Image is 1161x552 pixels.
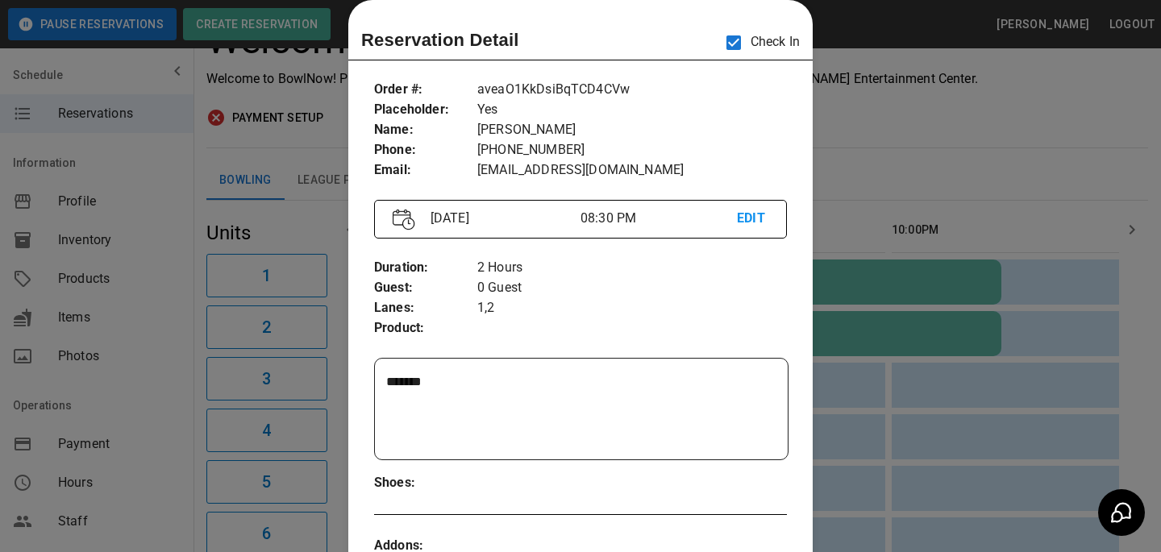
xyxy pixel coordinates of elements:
[374,278,477,298] p: Guest :
[374,298,477,318] p: Lanes :
[477,120,787,140] p: [PERSON_NAME]
[477,278,787,298] p: 0 Guest
[374,80,477,100] p: Order # :
[374,160,477,181] p: Email :
[477,258,787,278] p: 2 Hours
[374,120,477,140] p: Name :
[477,160,787,181] p: [EMAIL_ADDRESS][DOMAIN_NAME]
[424,209,580,228] p: [DATE]
[361,27,519,53] p: Reservation Detail
[374,473,477,493] p: Shoes :
[737,209,768,229] p: EDIT
[580,209,737,228] p: 08:30 PM
[477,298,787,318] p: 1,2
[477,80,787,100] p: aveaO1KkDsiBqTCD4CVw
[374,140,477,160] p: Phone :
[374,258,477,278] p: Duration :
[393,209,415,230] img: Vector
[477,100,787,120] p: Yes
[477,140,787,160] p: [PHONE_NUMBER]
[374,100,477,120] p: Placeholder :
[717,26,800,60] p: Check In
[374,318,477,338] p: Product :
